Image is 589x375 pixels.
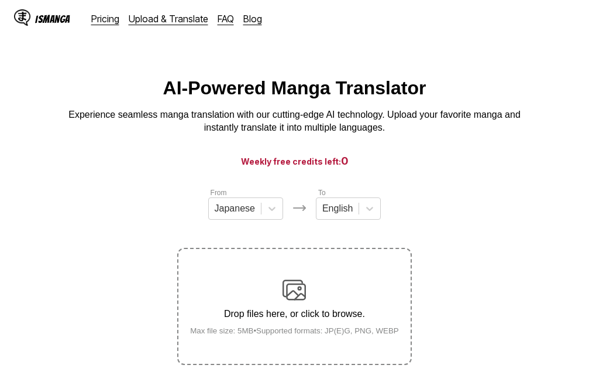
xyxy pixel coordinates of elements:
h1: AI-Powered Manga Translator [163,77,426,99]
span: 0 [341,155,349,167]
small: Max file size: 5MB • Supported formats: JP(E)G, PNG, WEBP [181,326,408,335]
div: IsManga [35,13,70,25]
h3: Weekly free credits left: [28,154,561,168]
a: Pricing [91,13,119,25]
label: To [318,189,326,197]
a: IsManga LogoIsManga [14,9,91,28]
a: FAQ [218,13,234,25]
img: Languages icon [292,201,306,215]
a: Upload & Translate [129,13,208,25]
img: IsManga Logo [14,9,30,26]
p: Drop files here, or click to browse. [181,309,408,319]
label: From [211,189,227,197]
p: Experience seamless manga translation with our cutting-edge AI technology. Upload your favorite m... [61,108,529,135]
a: Blog [243,13,262,25]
